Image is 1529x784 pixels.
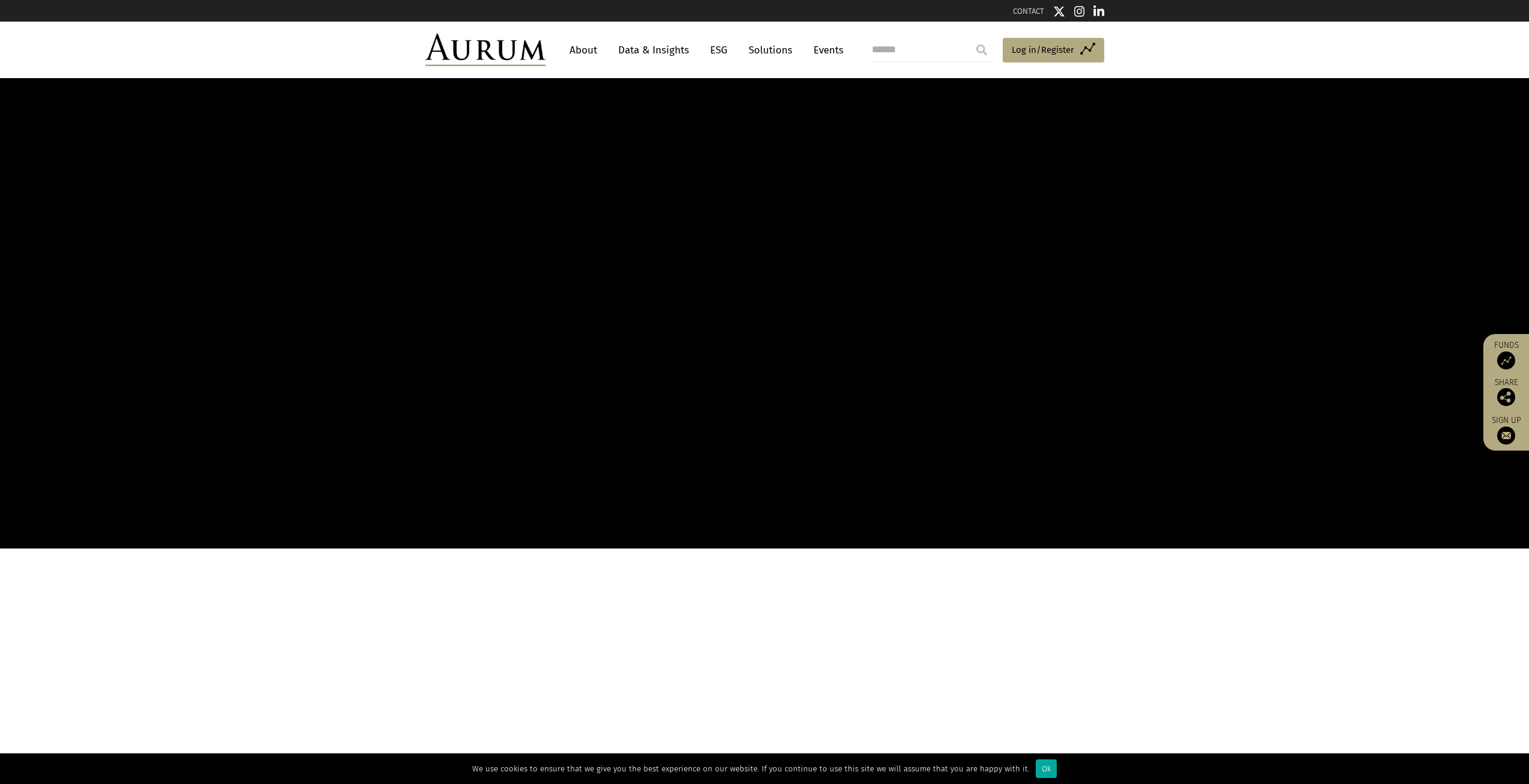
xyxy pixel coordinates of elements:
[425,34,546,66] img: Aurum
[612,39,695,61] a: Data & Insights
[1497,427,1515,445] img: Sign up to our newsletter
[1489,415,1523,445] a: Sign up
[1074,5,1085,17] img: Instagram icon
[1012,43,1074,57] span: Log in/Register
[1003,38,1104,63] a: Log in/Register
[1489,378,1523,406] div: Share
[564,39,603,61] a: About
[1036,759,1057,778] div: Ok
[1013,7,1044,16] a: CONTACT
[1497,388,1515,406] img: Share this post
[704,39,734,61] a: ESG
[970,38,994,62] input: Submit
[1093,5,1104,17] img: Linkedin icon
[1489,340,1523,369] a: Funds
[743,39,798,61] a: Solutions
[807,39,844,61] a: Events
[1053,5,1065,17] img: Twitter icon
[1497,351,1515,369] img: Access Funds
